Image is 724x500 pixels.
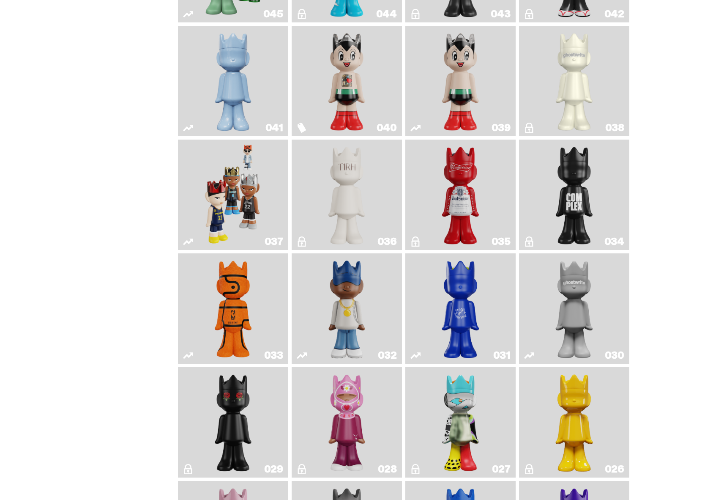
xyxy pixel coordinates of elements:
[604,9,624,19] div: 042
[183,257,283,360] a: Game Ball
[410,371,511,474] a: What The MSCHF
[377,236,397,247] div: 036
[318,257,376,360] img: Swingman
[552,29,597,133] img: 1A
[524,257,624,360] a: One
[297,143,397,247] a: The1RoomButler
[545,257,604,360] img: One
[183,29,283,133] a: Schrödinger's ghost: Winter Blue
[524,371,624,474] a: Schrödinger's ghost: New Dawn
[605,464,624,474] div: 026
[204,143,262,247] img: Game Face (2024)
[264,350,283,360] div: 033
[432,257,490,360] img: Latte
[493,350,511,360] div: 031
[265,123,283,133] div: 041
[492,123,511,133] div: 039
[325,143,369,247] img: The1RoomButler
[492,236,511,247] div: 035
[491,9,511,19] div: 043
[552,143,597,247] img: Complex
[325,371,369,474] img: Grand Prix
[376,9,397,19] div: 044
[211,371,256,474] img: Landon
[410,257,511,360] a: Latte
[545,371,604,474] img: Schrödinger's ghost: New Dawn
[297,257,397,360] a: Swingman
[211,257,256,360] img: Game Ball
[524,143,624,247] a: Complex
[264,464,283,474] div: 029
[263,9,283,19] div: 045
[211,29,256,133] img: Schrödinger's ghost: Winter Blue
[183,371,283,474] a: Landon
[410,29,511,133] a: Astro Boy
[377,123,397,133] div: 040
[297,371,397,474] a: Grand Prix
[325,29,369,133] img: Astro Boy (Heart)
[438,143,483,247] img: The King of ghosts
[410,143,511,247] a: The King of ghosts
[492,464,511,474] div: 027
[378,464,397,474] div: 028
[605,123,624,133] div: 038
[297,29,397,133] a: Astro Boy (Heart)
[524,29,624,133] a: 1A
[605,350,624,360] div: 030
[183,143,283,247] a: Game Face (2024)
[265,236,283,247] div: 037
[438,371,483,474] img: What The MSCHF
[604,236,624,247] div: 034
[438,29,483,133] img: Astro Boy
[378,350,397,360] div: 032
